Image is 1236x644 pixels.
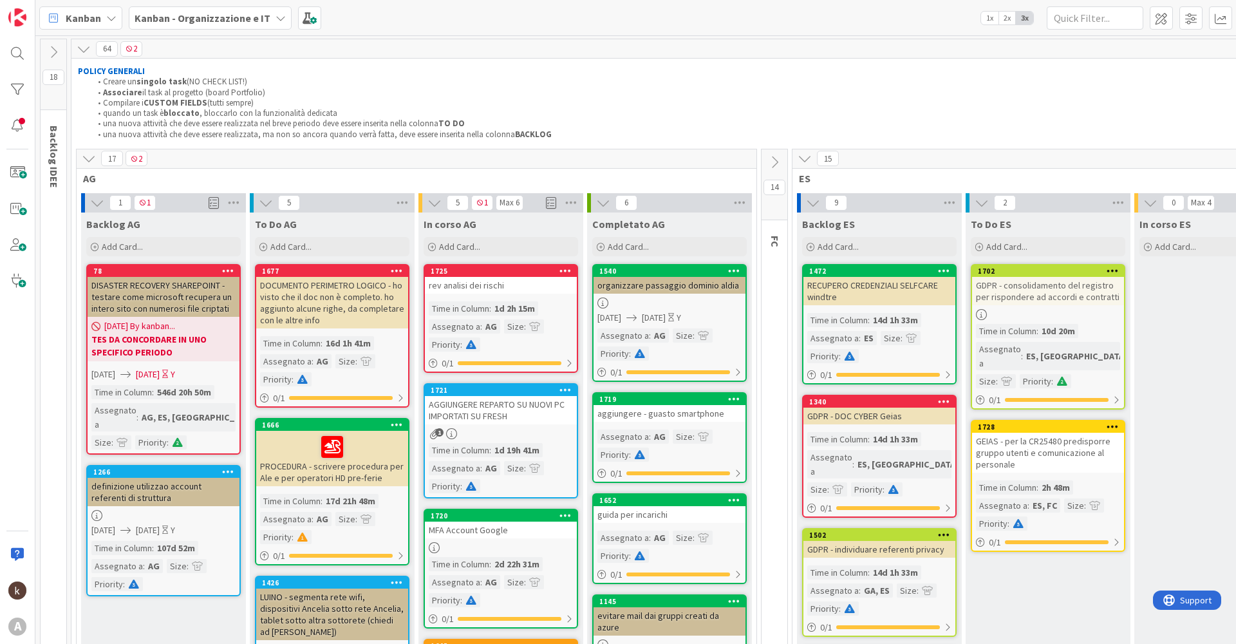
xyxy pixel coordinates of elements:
[91,524,115,537] span: [DATE]
[1016,12,1033,24] span: 3x
[802,264,957,384] a: 1472RECUPERO CREDENZIALI SELFCARE windtreTime in Column:14d 1h 33mAssegnato a:ESSize:Priority:0/1
[1007,516,1009,531] span: :
[859,331,861,345] span: :
[260,512,312,526] div: Assegnato a
[976,498,1027,513] div: Assegnato a
[803,396,955,408] div: 1340
[135,435,167,450] div: Priority
[442,357,454,370] span: 0 / 1
[972,265,1124,277] div: 1702
[167,559,187,573] div: Size
[145,559,163,573] div: AG
[504,575,524,589] div: Size
[901,331,903,345] span: :
[480,575,482,589] span: :
[820,621,832,634] span: 0 / 1
[868,432,870,446] span: :
[438,118,465,129] strong: TO DO
[136,76,187,87] strong: singolo task
[167,435,169,450] span: :
[439,241,480,252] span: Add Card...
[429,301,489,316] div: Time in Column
[262,421,408,430] div: 1666
[802,528,957,637] a: 1502GDPR - individuare referenti privacyTime in Column:14d 1h 33mAssegnato a:GA, ESSize:Priority:0/1
[255,264,409,408] a: 1677DOCUMENTO PERIMETRO LOGICO - ho visto che il doc non è completo. ho aggiunto alcune righe, da...
[48,126,61,188] span: Backlog IDEE
[807,565,868,580] div: Time in Column
[321,336,323,350] span: :
[651,430,669,444] div: AG
[673,328,693,343] div: Size
[138,410,262,424] div: AG, ES, [GEOGRAPHIC_DATA]
[693,430,695,444] span: :
[599,496,745,505] div: 1652
[335,512,355,526] div: Size
[594,466,745,482] div: 0/1
[312,512,314,526] span: :
[91,385,152,399] div: Time in Column
[610,467,623,480] span: 0 / 1
[972,392,1124,408] div: 0/1
[629,448,631,462] span: :
[868,565,870,580] span: :
[103,87,142,98] strong: Associare
[594,567,745,583] div: 0/1
[424,383,578,498] a: 1721AGGIUNGERE REPARTO SU NUOVI PC IMPORTATI SU FRESHTime in Column:1d 19h 41mAssegnato a:AGSize:...
[803,396,955,424] div: 1340GDPR - DOC CYBER Geias
[321,494,323,508] span: :
[594,265,745,294] div: 1540organizzare passaggio dominio aldia
[431,511,577,520] div: 1720
[597,531,649,545] div: Assegnato a
[442,612,454,626] span: 0 / 1
[651,328,669,343] div: AG
[998,12,1016,24] span: 2x
[803,620,955,636] div: 0/1
[594,495,745,506] div: 1652
[489,557,491,571] span: :
[868,313,870,327] span: :
[817,151,839,166] span: 15
[120,41,142,57] span: 2
[135,12,270,24] b: Kanban - Organizzazione e IT
[597,311,621,325] span: [DATE]
[111,435,113,450] span: :
[599,267,745,276] div: 1540
[91,577,123,591] div: Priority
[104,319,175,333] span: [DATE] By kanban...
[971,264,1125,410] a: 1702GDPR - consolidamento del registro per rispondere ad accordi e contrattiTime in Column:10d 20...
[608,241,649,252] span: Add Card...
[491,557,543,571] div: 2d 22h 31m
[429,461,480,475] div: Assegnato a
[870,313,921,327] div: 14d 1h 33m
[1036,480,1038,495] span: :
[273,549,285,563] span: 0 / 1
[594,506,745,523] div: guida per incarichi
[429,557,489,571] div: Time in Column
[429,443,489,457] div: Time in Column
[807,482,827,497] div: Size
[504,461,524,475] div: Size
[629,346,631,361] span: :
[861,331,877,345] div: ES
[981,12,998,24] span: 1x
[66,10,101,26] span: Kanban
[917,583,919,598] span: :
[1064,498,1084,513] div: Size
[355,354,357,368] span: :
[839,601,841,616] span: :
[597,430,649,444] div: Assegnato a
[78,66,145,77] strong: POLICY GENERALI
[807,601,839,616] div: Priority
[260,494,321,508] div: Time in Column
[88,466,239,506] div: 1266definizione utilizzao account referenti di struttura
[996,374,998,388] span: :
[260,372,292,386] div: Priority
[820,368,832,382] span: 0 / 1
[1051,374,1053,388] span: :
[435,428,444,437] span: 1
[649,328,651,343] span: :
[972,433,1124,473] div: GEIAS - per la CR25480 predisporre gruppo utenti e comunicazione al personale
[986,241,1027,252] span: Add Card...
[256,277,408,328] div: DOCUMENTO PERIMETRO LOGICO - ho visto che il doc non è completo. ho aggiunto alcune righe, da com...
[429,337,460,352] div: Priority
